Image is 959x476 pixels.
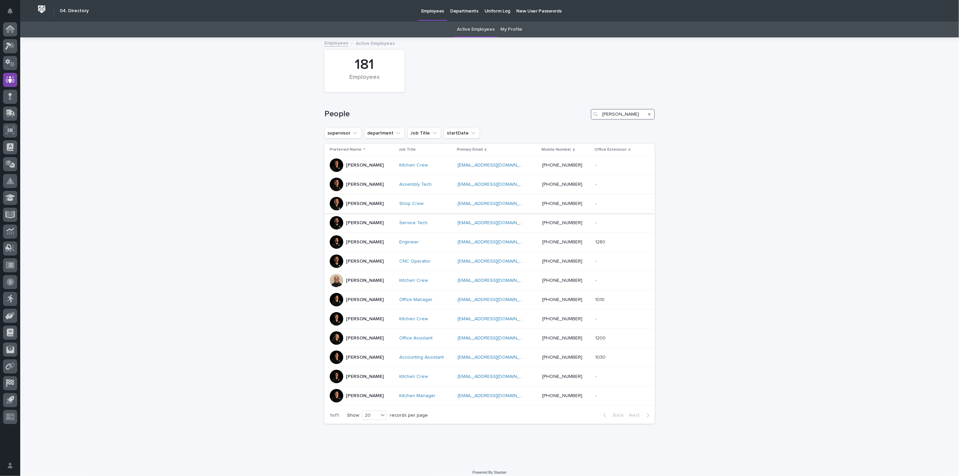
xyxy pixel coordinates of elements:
[399,316,428,322] a: Kitchen Crew
[458,297,534,302] a: [EMAIL_ADDRESS][DOMAIN_NAME]
[324,348,655,367] tr: [PERSON_NAME]Accounting Assistant [EMAIL_ADDRESS][DOMAIN_NAME] [PHONE_NUMBER]10301030
[542,374,582,379] a: [PHONE_NUMBER]
[629,413,644,418] span: Next
[591,109,655,120] input: Search
[458,240,534,244] a: [EMAIL_ADDRESS][DOMAIN_NAME]
[595,146,627,153] p: Office Extension
[595,161,598,168] p: -
[542,317,582,321] a: [PHONE_NUMBER]
[336,74,393,88] div: Employees
[407,128,441,139] button: Job Title
[458,163,534,168] a: [EMAIL_ADDRESS][DOMAIN_NAME]
[458,278,534,283] a: [EMAIL_ADDRESS][DOMAIN_NAME]
[626,412,655,418] button: Next
[324,39,348,47] a: Employees
[399,278,428,284] a: Kitchen Crew
[60,8,89,14] h2: 04. Directory
[346,259,384,264] p: [PERSON_NAME]
[595,257,598,264] p: -
[542,220,582,225] a: [PHONE_NUMBER]
[362,412,378,419] div: 20
[346,393,384,399] p: [PERSON_NAME]
[458,374,534,379] a: [EMAIL_ADDRESS][DOMAIN_NAME]
[390,413,428,418] p: records per page
[324,329,655,348] tr: [PERSON_NAME]Office Assistant [EMAIL_ADDRESS][DOMAIN_NAME] [PHONE_NUMBER]12001200
[399,393,436,399] a: Kitchen Manager
[399,259,431,264] a: CNC Operator
[346,201,384,207] p: [PERSON_NAME]
[458,317,534,321] a: [EMAIL_ADDRESS][DOMAIN_NAME]
[457,146,483,153] p: Primary Email
[324,175,655,194] tr: [PERSON_NAME]Assembly Tech [EMAIL_ADDRESS][DOMAIN_NAME] [PHONE_NUMBER]--
[542,182,582,187] a: [PHONE_NUMBER]
[595,334,607,341] p: 1200
[8,8,17,19] div: Notifications
[595,238,607,245] p: 1280
[542,297,582,302] a: [PHONE_NUMBER]
[542,240,582,244] a: [PHONE_NUMBER]
[399,335,433,341] a: Office Assistant
[399,374,428,380] a: Kitchen Crew
[399,355,444,360] a: Accounting Assistant
[324,252,655,271] tr: [PERSON_NAME]CNC Operator [EMAIL_ADDRESS][DOMAIN_NAME] [PHONE_NUMBER]--
[595,219,598,226] p: -
[324,386,655,406] tr: [PERSON_NAME]Kitchen Manager [EMAIL_ADDRESS][DOMAIN_NAME] [PHONE_NUMBER]--
[346,335,384,341] p: [PERSON_NAME]
[399,201,424,207] a: Shop Crew
[444,128,480,139] button: startDate
[399,182,432,187] a: Assembly Tech
[346,355,384,360] p: [PERSON_NAME]
[399,146,416,153] p: Job Title
[542,355,582,360] a: [PHONE_NUMBER]
[542,146,571,153] p: Mobile Number
[458,259,534,264] a: [EMAIL_ADDRESS][DOMAIN_NAME]
[324,407,344,424] p: 1 of 1
[595,276,598,284] p: -
[542,201,582,206] a: [PHONE_NUMBER]
[346,278,384,284] p: [PERSON_NAME]
[356,39,395,47] p: Active Employees
[324,309,655,329] tr: [PERSON_NAME]Kitchen Crew [EMAIL_ADDRESS][DOMAIN_NAME] [PHONE_NUMBER]--
[346,182,384,187] p: [PERSON_NAME]
[346,297,384,303] p: [PERSON_NAME]
[399,220,428,226] a: Service Tech
[609,413,623,418] span: Back
[35,3,48,16] img: Workspace Logo
[324,156,655,175] tr: [PERSON_NAME]Kitchen Crew [EMAIL_ADDRESS][DOMAIN_NAME] [PHONE_NUMBER]--
[399,297,433,303] a: Office Manager
[346,316,384,322] p: [PERSON_NAME]
[330,146,361,153] p: Preferred Name
[457,22,495,37] a: Active Employees
[595,315,598,322] p: -
[542,259,582,264] a: [PHONE_NUMBER]
[347,413,359,418] p: Show
[598,412,626,418] button: Back
[458,336,534,340] a: [EMAIL_ADDRESS][DOMAIN_NAME]
[595,200,598,207] p: -
[595,296,606,303] p: 1010
[595,180,598,187] p: -
[542,278,582,283] a: [PHONE_NUMBER]
[472,470,506,474] a: Powered By Stacker
[324,109,588,119] h1: People
[364,128,405,139] button: department
[458,182,534,187] a: [EMAIL_ADDRESS][DOMAIN_NAME]
[324,271,655,290] tr: [PERSON_NAME]Kitchen Crew [EMAIL_ADDRESS][DOMAIN_NAME] [PHONE_NUMBER]--
[324,233,655,252] tr: [PERSON_NAME]Engineer [EMAIL_ADDRESS][DOMAIN_NAME] [PHONE_NUMBER]12801280
[542,393,582,398] a: [PHONE_NUMBER]
[399,162,428,168] a: Kitchen Crew
[458,201,534,206] a: [EMAIL_ADDRESS][DOMAIN_NAME]
[595,353,607,360] p: 1030
[336,56,393,73] div: 181
[542,336,582,340] a: [PHONE_NUMBER]
[595,373,598,380] p: -
[324,194,655,213] tr: [PERSON_NAME]Shop Crew [EMAIL_ADDRESS][DOMAIN_NAME] [PHONE_NUMBER]--
[346,220,384,226] p: [PERSON_NAME]
[595,392,598,399] p: -
[501,22,522,37] a: My Profile
[399,239,419,245] a: Engineer
[458,393,534,398] a: [EMAIL_ADDRESS][DOMAIN_NAME]
[346,374,384,380] p: [PERSON_NAME]
[324,128,361,139] button: supervisor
